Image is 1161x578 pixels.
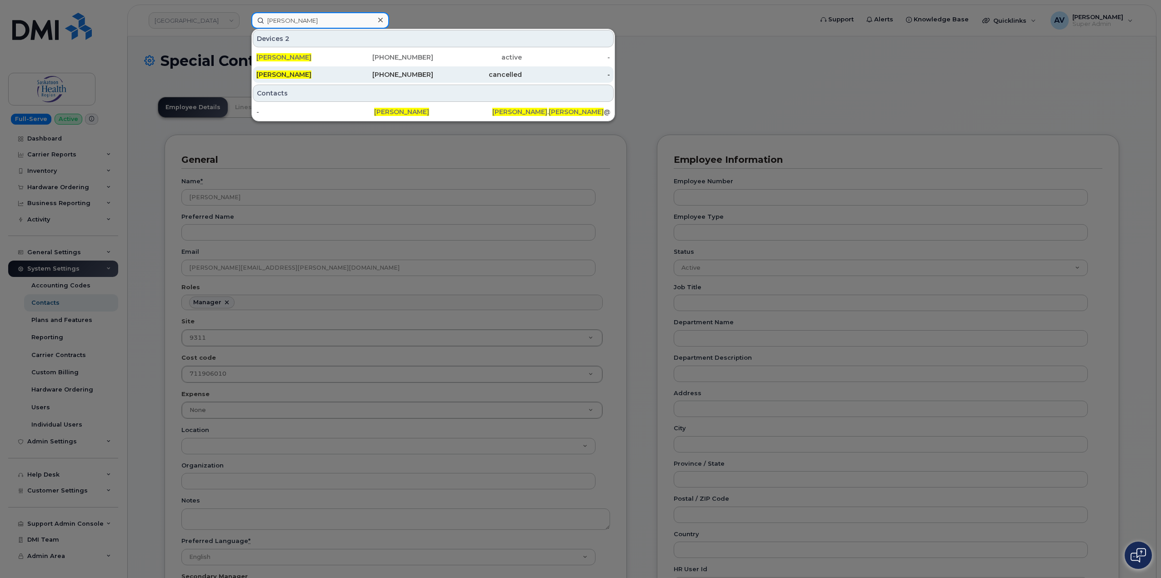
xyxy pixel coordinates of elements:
[522,53,611,62] div: -
[374,108,429,116] span: [PERSON_NAME]
[253,104,614,120] a: -[PERSON_NAME][PERSON_NAME].[PERSON_NAME]@[DOMAIN_NAME]
[549,108,604,116] span: [PERSON_NAME]
[492,107,610,116] div: . @[DOMAIN_NAME]
[285,34,290,43] span: 2
[253,85,614,102] div: Contacts
[256,107,374,116] div: -
[433,53,522,62] div: active
[253,49,614,65] a: [PERSON_NAME][PHONE_NUMBER]active-
[522,70,611,79] div: -
[256,53,311,61] span: [PERSON_NAME]
[253,66,614,83] a: [PERSON_NAME][PHONE_NUMBER]cancelled-
[492,108,547,116] span: [PERSON_NAME]
[433,70,522,79] div: cancelled
[1131,548,1146,563] img: Open chat
[253,30,614,47] div: Devices
[256,70,311,79] span: [PERSON_NAME]
[345,70,434,79] div: [PHONE_NUMBER]
[345,53,434,62] div: [PHONE_NUMBER]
